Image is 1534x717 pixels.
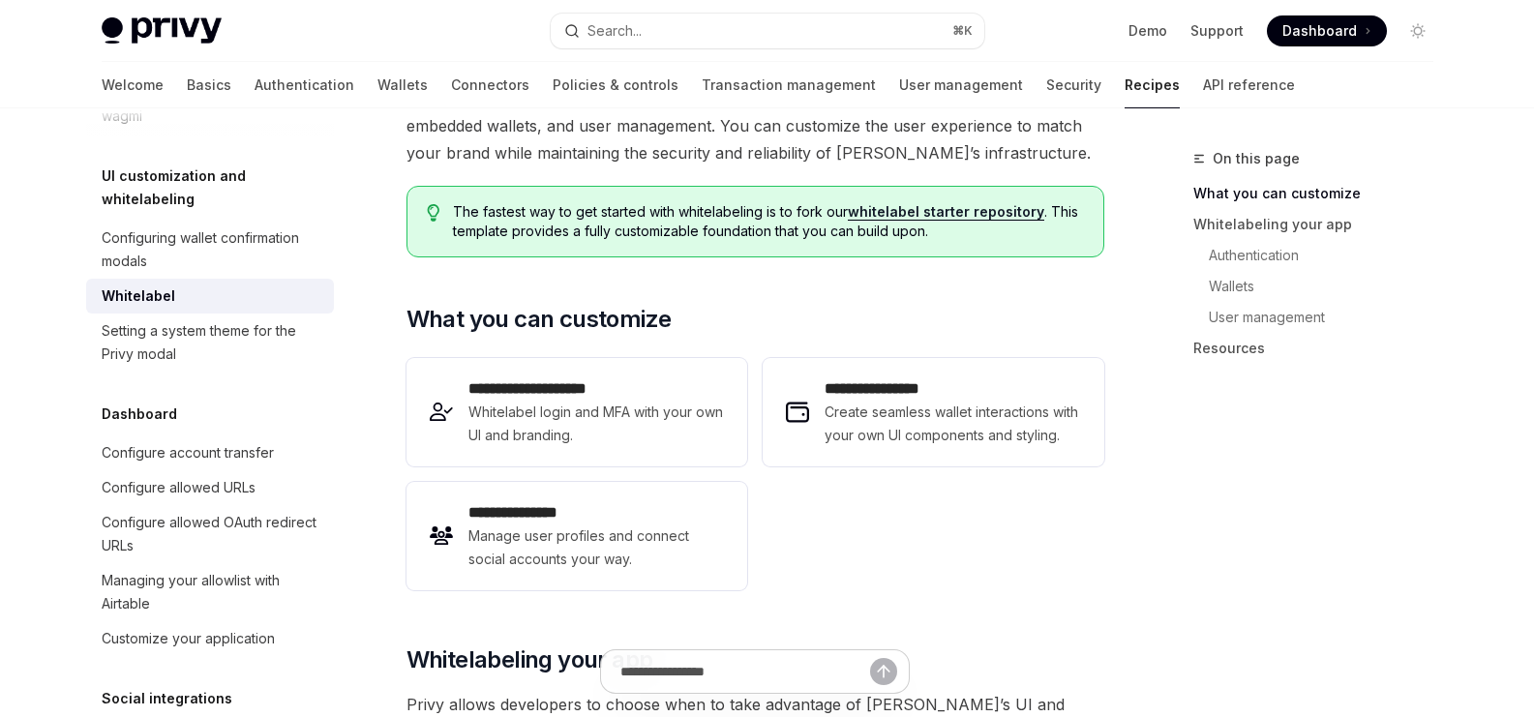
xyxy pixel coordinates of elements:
a: Support [1190,21,1244,41]
span: What you can customize [406,304,672,335]
a: Dashboard [1267,15,1387,46]
span: Create seamless wallet interactions with your own UI components and styling. [825,401,1080,447]
a: Whitelabel [86,279,334,314]
img: light logo [102,17,222,45]
span: Whitelabel login and MFA with your own UI and branding. [468,401,724,447]
a: Configure account transfer [86,435,334,470]
h5: Dashboard [102,403,177,426]
a: API reference [1203,62,1295,108]
span: ⌘ K [952,23,973,39]
a: Resources [1193,333,1449,364]
a: Configuring wallet confirmation modals [86,221,334,279]
span: The fastest way to get started with whitelabeling is to fork our . This template provides a fully... [453,202,1083,241]
a: Recipes [1125,62,1180,108]
div: Configuring wallet confirmation modals [102,226,322,273]
a: Wallets [1193,271,1449,302]
button: Open search [551,14,984,48]
div: Whitelabel [102,284,175,308]
a: Transaction management [702,62,876,108]
h5: UI customization and whitelabeling [102,164,334,211]
span: Dashboard [1282,21,1357,41]
a: Setting a system theme for the Privy modal [86,314,334,372]
a: Authentication [255,62,354,108]
a: Wallets [377,62,428,108]
a: Demo [1128,21,1167,41]
a: User management [899,62,1023,108]
div: Setting a system theme for the Privy modal [102,319,322,366]
a: Welcome [102,62,164,108]
a: What you can customize [1193,178,1449,209]
a: Basics [187,62,231,108]
a: Whitelabeling your app [1193,209,1449,240]
span: On this page [1213,147,1300,170]
svg: Tip [427,204,440,222]
a: whitelabel starter repository [848,203,1044,221]
a: Connectors [451,62,529,108]
a: Policies & controls [553,62,678,108]
span: The Privy React SDK provides complete control over all interfaces for authentication, embedded wa... [406,85,1104,166]
button: Toggle dark mode [1402,15,1433,46]
a: User management [1193,302,1449,333]
a: Authentication [1193,240,1449,271]
div: Search... [587,19,642,43]
a: **** **** **** *Create seamless wallet interactions with your own UI components and styling. [763,358,1103,466]
a: Security [1046,62,1101,108]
